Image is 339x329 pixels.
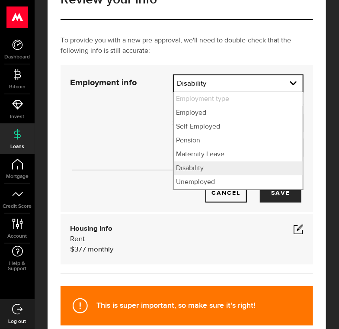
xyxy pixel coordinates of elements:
li: Disability [174,161,303,175]
b: Housing info [70,225,112,232]
li: Pension [174,134,303,148]
a: expand select [174,75,303,92]
button: Save [260,184,301,203]
li: Employed [174,106,303,120]
li: Unemployed [174,175,303,189]
strong: This is super important, so make sure it's right! [96,301,255,310]
p: To provide you with a new pre-approval, we'll need to double-check that the following info is sti... [61,35,313,56]
strong: Employment info [70,78,137,87]
button: Cancel [205,184,247,203]
span: monthly [88,246,113,253]
span: Rent [70,235,85,243]
span: $ [70,246,74,253]
li: Maternity Leave [174,148,303,161]
button: Open LiveChat chat widget [7,3,33,29]
li: Employment type [174,92,303,106]
span: 377 [74,246,86,253]
li: Self-Employed [174,120,303,134]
